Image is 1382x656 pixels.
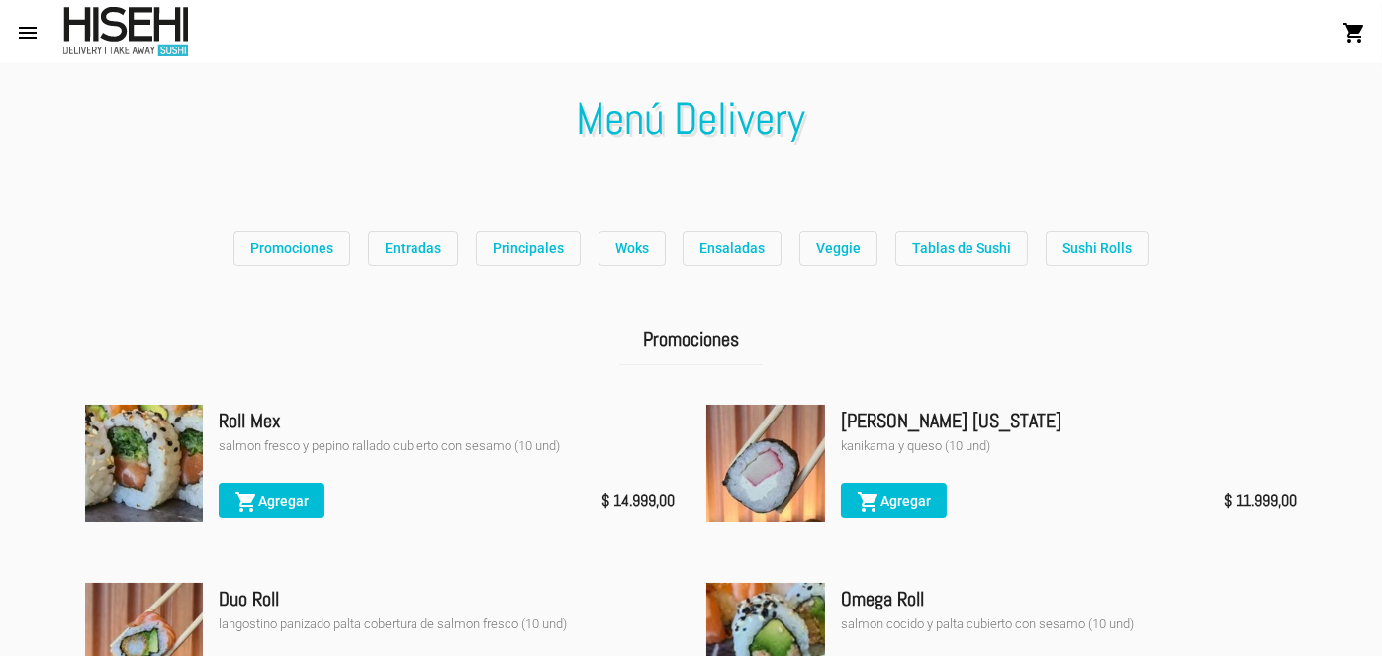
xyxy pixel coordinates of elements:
[912,240,1011,256] span: Tablas de Sushi
[85,405,203,522] img: c19f0515-b645-47a5-8f23-49fe53a513a2.jpeg
[841,583,1297,614] div: Omega Roll
[368,231,458,266] button: Entradas
[16,21,40,45] mat-icon: menu
[615,240,649,256] span: Woks
[841,614,1297,634] div: salmon cocido y palta cubierto con sesamo (10 und)
[234,490,258,514] mat-icon: shopping_cart
[219,483,324,518] button: Agregar
[799,231,877,266] button: Veggie
[601,487,675,515] span: $ 14.999,00
[219,436,675,456] div: salmon fresco y pepino rallado cubierto con sesamo (10 und)
[1342,21,1366,45] mat-icon: shopping_cart
[857,493,931,509] span: Agregar
[841,405,1297,436] div: [PERSON_NAME] [US_STATE]
[1046,231,1149,266] button: Sushi Rolls
[1224,487,1297,515] span: $ 11.999,00
[683,231,782,266] button: Ensaladas
[250,240,333,256] span: Promociones
[219,405,675,436] div: Roll Mex
[234,493,309,509] span: Agregar
[493,240,564,256] span: Principales
[233,231,350,266] button: Promociones
[619,315,763,365] h2: Promociones
[841,436,1297,456] div: kanikama y queso (10 und)
[219,614,675,634] div: langostino panizado palta cobertura de salmon fresco (10 und)
[857,490,880,514] mat-icon: shopping_cart
[816,240,861,256] span: Veggie
[219,583,675,614] div: Duo Roll
[476,231,581,266] button: Principales
[599,231,666,266] button: Woks
[706,405,824,522] img: 3f0b4f40-7ccf-4eeb-bf87-cb49b82bb8eb.jpeg
[841,483,947,518] button: Agregar
[385,240,441,256] span: Entradas
[699,240,765,256] span: Ensaladas
[1062,240,1132,256] span: Sushi Rolls
[895,231,1028,266] button: Tablas de Sushi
